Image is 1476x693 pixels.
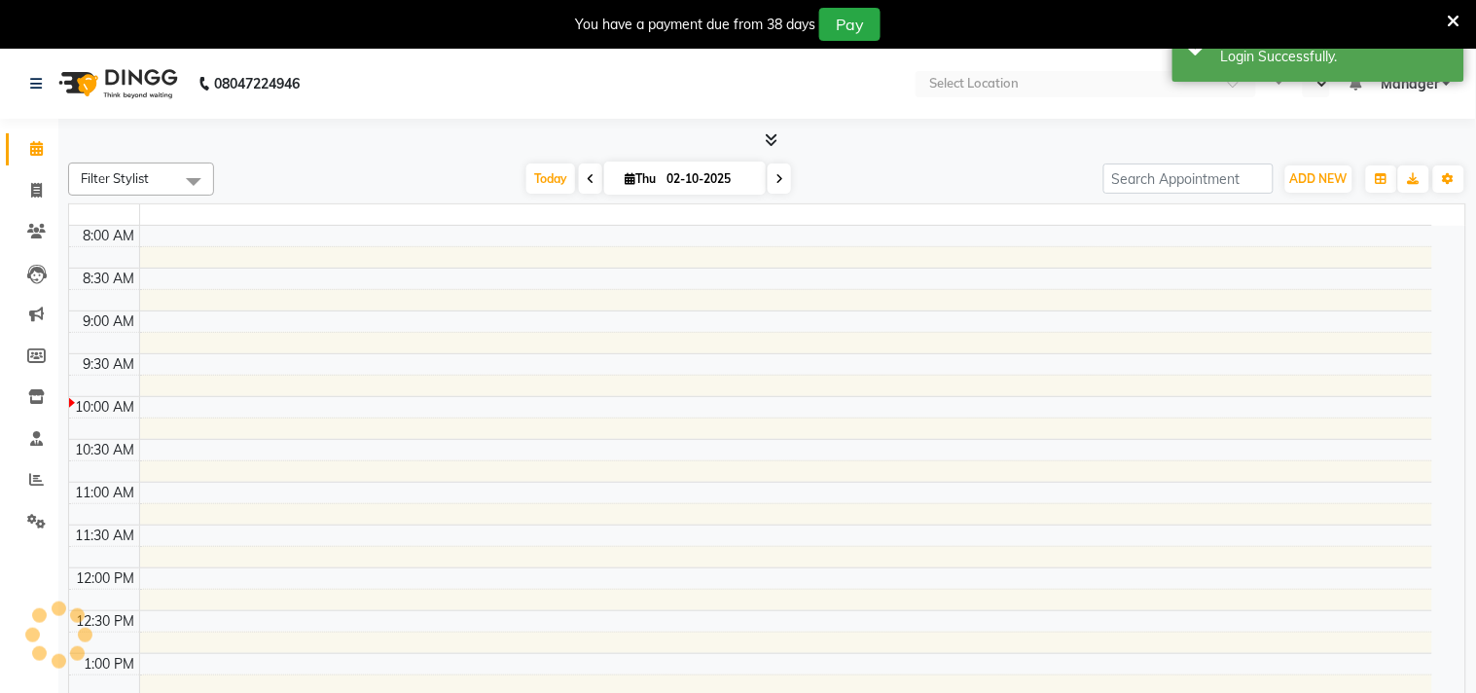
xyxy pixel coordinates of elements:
div: 12:00 PM [73,568,139,589]
div: Login Successfully. [1221,47,1450,67]
div: 8:00 AM [80,226,139,246]
span: Manager [1381,74,1439,94]
img: logo [50,56,183,111]
div: 11:30 AM [72,526,139,546]
span: Thu [620,171,661,186]
div: 10:30 AM [72,440,139,460]
div: You have a payment due from 38 days [575,15,815,35]
span: ADD NEW [1290,171,1348,186]
input: Search Appointment [1103,164,1274,194]
div: 11:00 AM [72,483,139,503]
button: Pay [819,8,881,41]
div: 9:30 AM [80,354,139,375]
button: ADD NEW [1285,165,1352,193]
div: 8:30 AM [80,269,139,289]
div: 1:00 PM [81,654,139,675]
input: 2025-10-02 [661,164,758,194]
span: Filter Stylist [81,170,149,186]
div: 12:30 PM [73,611,139,632]
div: Select Location [929,74,1019,93]
div: 10:00 AM [72,397,139,418]
span: Today [526,164,575,194]
div: 9:00 AM [80,311,139,332]
b: 08047224946 [214,56,300,111]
